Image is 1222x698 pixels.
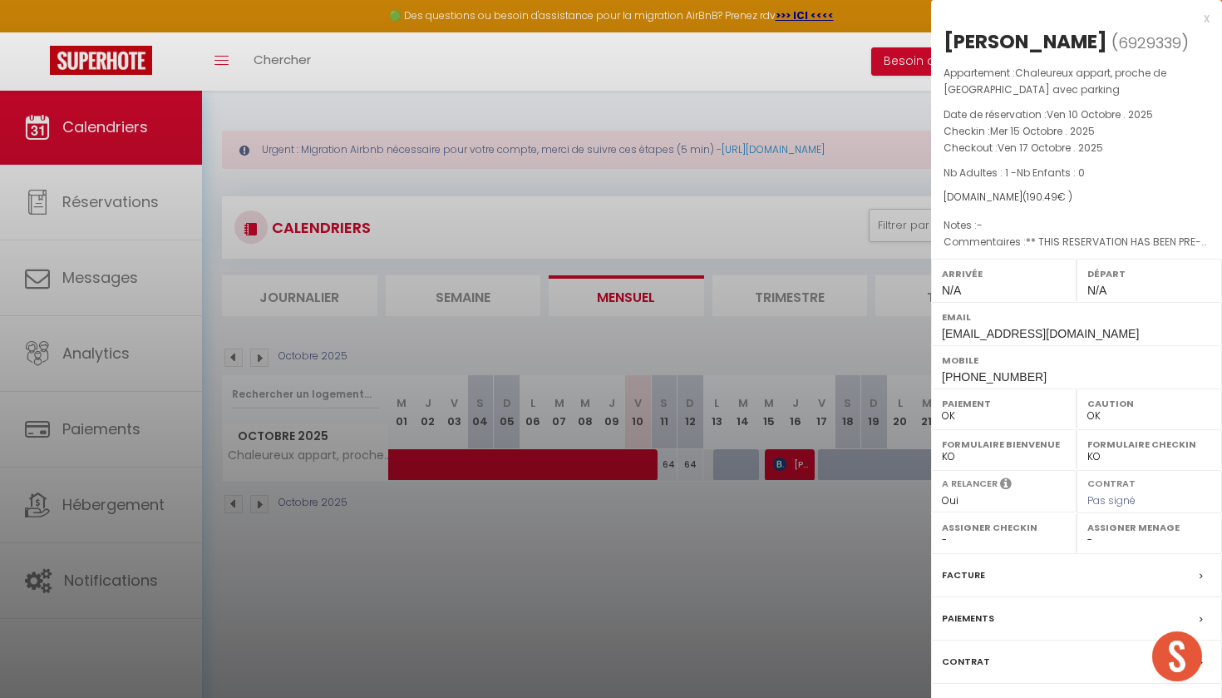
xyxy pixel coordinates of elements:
span: Ven 10 Octobre . 2025 [1047,107,1153,121]
span: Pas signé [1087,493,1136,507]
i: Sélectionner OUI si vous souhaiter envoyer les séquences de messages post-checkout [1000,477,1012,495]
label: Paiement [942,395,1066,412]
p: Checkout : [944,140,1210,156]
label: Paiements [942,610,994,627]
label: Formulaire Checkin [1087,436,1211,453]
div: [PERSON_NAME] [944,28,1107,55]
label: Caution [1087,395,1211,412]
label: Assigner Checkin [942,519,1066,536]
span: ( € ) [1022,190,1072,204]
label: Facture [942,567,985,584]
p: Notes : [944,217,1210,234]
span: Ven 17 Octobre . 2025 [998,141,1103,155]
label: Contrat [1087,477,1136,488]
span: Chaleureux appart, proche de [GEOGRAPHIC_DATA] avec parking [944,66,1166,97]
div: x [931,8,1210,28]
label: Formulaire Bienvenue [942,436,1066,453]
label: Contrat [942,653,990,671]
label: Arrivée [942,265,1066,282]
label: A relancer [942,477,998,491]
span: [EMAIL_ADDRESS][DOMAIN_NAME] [942,327,1139,340]
p: Appartement : [944,65,1210,98]
span: [PHONE_NUMBER] [942,370,1047,384]
span: 190.49 [1027,190,1057,204]
label: Email [942,309,1211,325]
span: - [977,218,983,232]
label: Mobile [942,352,1211,369]
p: Commentaires : [944,234,1210,250]
p: Date de réservation : [944,106,1210,123]
div: Ouvrir le chat [1152,631,1202,681]
span: ( ) [1111,31,1189,54]
span: Nb Enfants : 0 [1017,166,1085,180]
label: Départ [1087,265,1211,282]
span: Mer 15 Octobre . 2025 [990,124,1095,138]
span: 6929339 [1118,32,1181,53]
span: N/A [1087,284,1106,297]
label: Assigner Menage [1087,519,1211,536]
span: Nb Adultes : 1 - [944,166,1085,180]
span: N/A [942,284,961,297]
p: Checkin : [944,123,1210,140]
div: [DOMAIN_NAME] [944,190,1210,205]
